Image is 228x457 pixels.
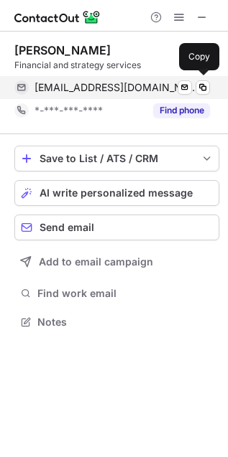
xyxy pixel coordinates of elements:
[14,59,219,72] div: Financial and strategy services
[37,287,214,300] span: Find work email
[153,103,210,118] button: Reveal Button
[14,312,219,332] button: Notes
[40,153,194,164] div: Save to List / ATS / CRM
[14,146,219,171] button: save-profile-one-click
[14,283,219,303] button: Find work email
[14,9,101,26] img: ContactOut v5.3.10
[14,215,219,240] button: Send email
[37,316,214,329] span: Notes
[14,43,111,57] div: [PERSON_NAME]
[14,180,219,206] button: AI write personalized message
[40,222,94,233] span: Send email
[39,256,153,268] span: Add to email campaign
[35,81,199,94] span: [EMAIL_ADDRESS][DOMAIN_NAME]
[40,187,193,199] span: AI write personalized message
[14,249,219,275] button: Add to email campaign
